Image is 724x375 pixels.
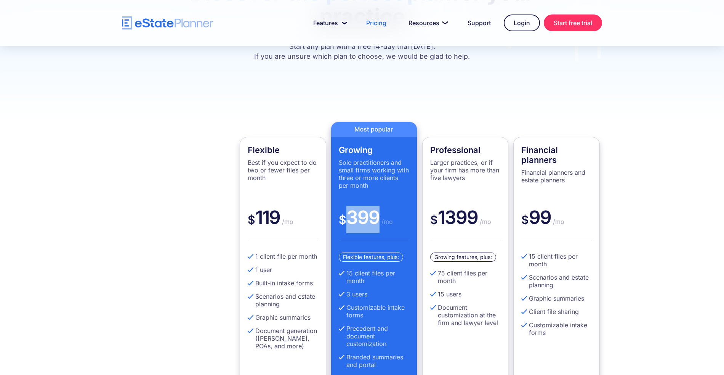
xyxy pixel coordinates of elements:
p: Financial planners and estate planners [521,169,592,184]
div: 1399 [430,206,501,241]
div: Flexible features, plus: [339,253,403,262]
a: Features [304,15,353,31]
a: Start free trial [544,14,602,31]
li: 1 client file per month [248,253,318,260]
li: 15 client files per month [339,269,409,285]
p: Start any plan with a free 14-day trial [DATE]. If you are unsure which plan to choose, we would ... [156,42,568,61]
a: Pricing [357,15,396,31]
li: 75 client files per month [430,269,501,285]
li: 15 client files per month [521,253,592,268]
li: Branded summaries and portal [339,353,409,369]
span: $ [521,213,529,227]
div: 399 [339,206,409,241]
li: 3 users [339,290,409,298]
div: 119 [248,206,318,241]
span: /mo [478,218,491,225]
a: Support [458,15,500,31]
span: $ [248,213,255,227]
li: Customizable intake forms [339,304,409,319]
li: Precedent and document customization [339,325,409,348]
p: Best if you expect to do two or fewer files per month [248,159,318,182]
a: home [122,16,213,30]
a: Resources [399,15,455,31]
li: 1 user [248,266,318,274]
p: Sole practitioners and small firms working with three or more clients per month [339,159,409,189]
span: /mo [280,218,293,225]
a: Login [504,14,540,31]
li: Built-in intake forms [248,279,318,287]
li: Document customization at the firm and lawyer level [430,304,501,327]
span: /mo [380,218,393,225]
span: $ [430,213,438,227]
li: Scenarios and estate planning [248,293,318,308]
li: Document generation ([PERSON_NAME], POAs, and more) [248,327,318,350]
h4: Flexible [248,145,318,155]
h4: Growing [339,145,409,155]
li: Scenarios and estate planning [521,274,592,289]
span: $ [339,213,346,227]
li: Client file sharing [521,308,592,315]
p: Larger practices, or if your firm has more than five lawyers [430,159,501,182]
div: Growing features, plus: [430,253,496,262]
h4: Financial planners [521,145,592,165]
li: 15 users [430,290,501,298]
li: Customizable intake forms [521,321,592,336]
div: 99 [521,206,592,241]
li: Graphic summaries [521,295,592,302]
span: /mo [551,218,564,225]
h4: Professional [430,145,501,155]
li: Graphic summaries [248,314,318,321]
